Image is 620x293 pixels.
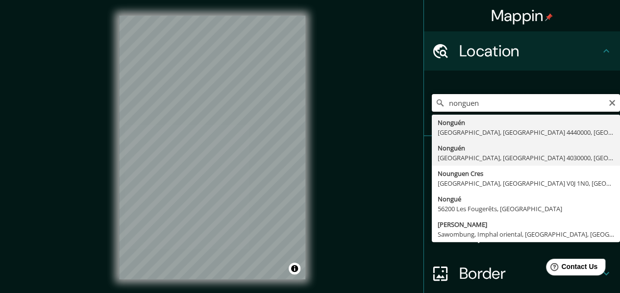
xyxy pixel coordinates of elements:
div: Sawombung, Imphal oriental, [GEOGRAPHIC_DATA], [GEOGRAPHIC_DATA] [438,229,614,239]
div: Nonguén [438,143,614,153]
iframe: Help widget launcher [533,255,609,282]
div: [GEOGRAPHIC_DATA], [GEOGRAPHIC_DATA] V0J 1N0, [GEOGRAPHIC_DATA] [438,178,614,188]
div: [GEOGRAPHIC_DATA], [GEOGRAPHIC_DATA] 4440000, [GEOGRAPHIC_DATA] [438,127,614,137]
div: Border [424,254,620,293]
h4: Layout [459,224,600,244]
div: Nongué [438,194,614,204]
button: Toggle attribution [289,263,300,274]
div: Pins [424,136,620,175]
div: [GEOGRAPHIC_DATA], [GEOGRAPHIC_DATA] 4030000, [GEOGRAPHIC_DATA] [438,153,614,163]
img: pin-icon.png [545,13,553,21]
div: Nonguén [438,118,614,127]
div: Layout [424,215,620,254]
div: 56200 Les Fougerêts, [GEOGRAPHIC_DATA] [438,204,614,214]
h4: Location [459,41,600,61]
div: Nounguen Cres [438,169,614,178]
div: Location [424,31,620,71]
h4: Border [459,264,600,283]
input: Pick your city or area [432,94,620,112]
div: [PERSON_NAME] [438,220,614,229]
button: Clear [608,98,616,107]
div: Style [424,175,620,215]
h4: Mappin [491,6,553,25]
canvas: Map [119,16,305,279]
